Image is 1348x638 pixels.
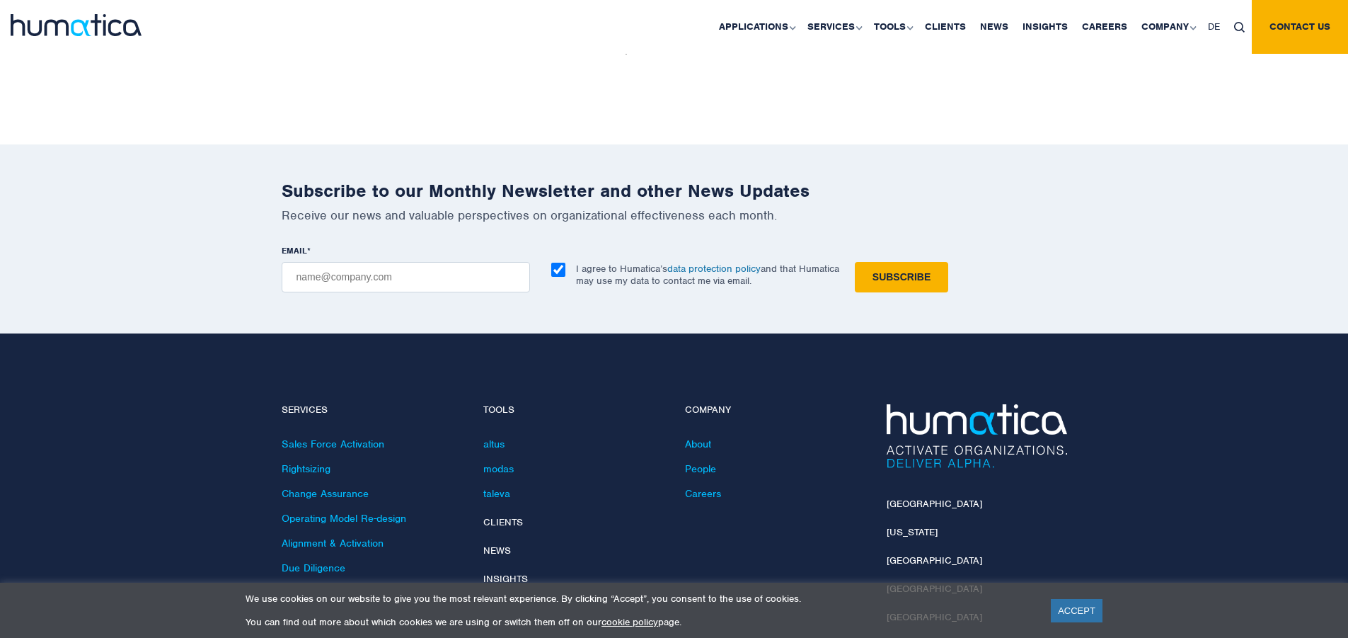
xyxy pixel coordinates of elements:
[282,537,384,549] a: Alignment & Activation
[282,462,330,475] a: Rightsizing
[1051,599,1102,622] a: ACCEPT
[685,404,865,416] h4: Company
[685,462,716,475] a: People
[282,207,1067,223] p: Receive our news and valuable perspectives on organizational effectiveness each month.
[855,262,948,292] input: Subscribe
[282,562,345,574] a: Due Diligence
[246,616,1033,628] p: You can find out more about which cookies we are using or switch them off on our page.
[483,545,511,557] a: News
[483,404,664,416] h4: Tools
[685,487,721,500] a: Careers
[282,262,530,292] input: name@company.com
[246,593,1033,605] p: We use cookies on our website to give you the most relevant experience. By clicking “Accept”, you...
[601,616,658,628] a: cookie policy
[685,438,711,450] a: About
[483,516,523,528] a: Clients
[551,263,565,277] input: I agree to Humatica’sdata protection policyand that Humatica may use my data to contact me via em...
[282,180,1067,202] h2: Subscribe to our Monthly Newsletter and other News Updates
[483,573,528,585] a: Insights
[282,512,406,525] a: Operating Model Re-design
[667,263,761,275] a: data protection policy
[576,263,839,287] p: I agree to Humatica’s and that Humatica may use my data to contact me via email.
[1208,21,1220,33] span: DE
[887,554,982,566] a: [GEOGRAPHIC_DATA]
[887,404,1067,468] img: Humatica
[887,526,938,538] a: [US_STATE]
[282,487,369,500] a: Change Assurance
[483,487,510,500] a: taleva
[887,498,982,510] a: [GEOGRAPHIC_DATA]
[282,438,384,450] a: Sales Force Activation
[282,404,462,416] h4: Services
[11,14,142,36] img: logo
[1234,22,1245,33] img: search_icon
[483,438,505,450] a: altus
[282,245,307,256] span: EMAIL
[483,462,514,475] a: modas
